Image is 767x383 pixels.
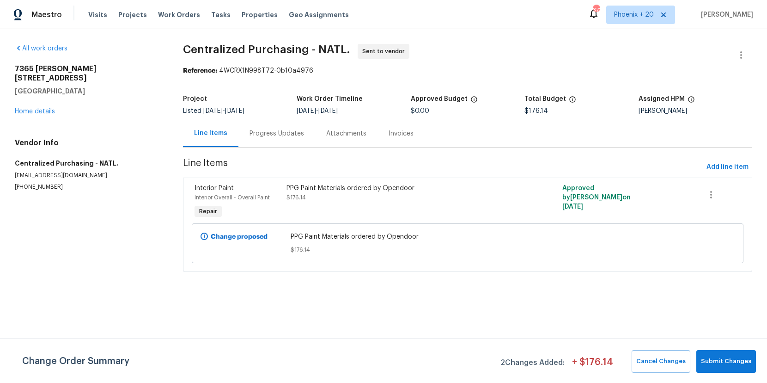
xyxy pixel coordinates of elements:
p: [PHONE_NUMBER] [15,183,161,191]
span: Approved by [PERSON_NAME] on [562,185,631,210]
div: Attachments [326,129,366,138]
div: 4WCRX1N998T72-0b10a4976 [183,66,752,75]
h5: Project [183,96,207,102]
h5: Assigned HPM [639,96,685,102]
h2: 7365 [PERSON_NAME][STREET_ADDRESS] [15,64,161,83]
span: The total cost of line items that have been approved by both Opendoor and the Trade Partner. This... [470,96,478,108]
span: PPG Paint Materials ordered by Opendoor [291,232,645,241]
span: Projects [118,10,147,19]
span: Visits [88,10,107,19]
span: Maestro [31,10,62,19]
span: Repair [195,207,221,216]
b: Change proposed [211,234,268,240]
span: Tasks [211,12,231,18]
span: [PERSON_NAME] [697,10,753,19]
button: Add line item [703,159,752,176]
span: Add line item [706,161,749,173]
span: Geo Assignments [289,10,349,19]
h5: [GEOGRAPHIC_DATA] [15,86,161,96]
span: $176.14 [291,245,645,254]
div: 372 [593,6,599,15]
h5: Centralized Purchasing - NATL. [15,159,161,168]
span: Sent to vendor [362,47,408,56]
span: Listed [183,108,244,114]
div: Invoices [389,129,414,138]
h4: Vendor Info [15,138,161,148]
a: Home details [15,108,55,115]
span: [DATE] [297,108,316,114]
div: Line Items [194,129,227,138]
b: Reference: [183,68,217,74]
span: $0.00 [411,108,429,114]
span: [DATE] [225,108,244,114]
span: Work Orders [158,10,200,19]
h5: Total Budget [524,96,566,102]
span: - [297,108,338,114]
span: [DATE] [203,108,223,114]
div: PPG Paint Materials ordered by Opendoor [286,184,511,193]
span: The hpm assigned to this work order. [688,96,695,108]
span: - [203,108,244,114]
p: [EMAIL_ADDRESS][DOMAIN_NAME] [15,172,161,179]
span: [DATE] [318,108,338,114]
span: Phoenix + 20 [614,10,654,19]
span: Centralized Purchasing - NATL. [183,44,350,55]
span: $176.14 [524,108,548,114]
h5: Work Order Timeline [297,96,363,102]
div: [PERSON_NAME] [639,108,752,114]
span: Properties [242,10,278,19]
span: $176.14 [286,195,306,200]
h5: Approved Budget [411,96,468,102]
span: Interior Overall - Overall Paint [195,195,270,200]
div: Progress Updates [250,129,304,138]
span: The total cost of line items that have been proposed by Opendoor. This sum includes line items th... [569,96,576,108]
span: Line Items [183,159,703,176]
span: [DATE] [562,204,583,210]
span: Interior Paint [195,185,234,191]
a: All work orders [15,45,67,52]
